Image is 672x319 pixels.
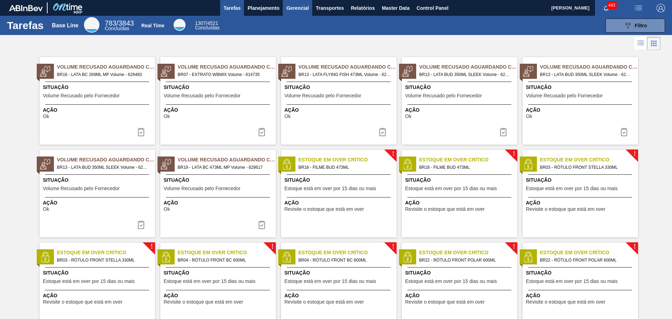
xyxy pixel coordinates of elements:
span: Gerencial [286,4,309,12]
img: status [402,159,413,169]
span: Control Panel [416,4,448,12]
span: Transportes [316,4,344,12]
span: Revisite o estoque que está em over [526,207,605,212]
span: Ação [164,292,274,299]
span: Ação [164,106,274,114]
img: status [523,66,533,77]
div: Real Time [195,21,219,30]
div: Base Line [52,22,78,29]
img: icon-task-complete [137,128,145,136]
span: BR13 - LATA FLYING FISH 473ML Volume - 629036 [299,71,391,78]
div: Visão em Lista [634,37,647,50]
span: Revisite o estoque que está em over [526,299,605,305]
img: status [40,66,50,77]
span: Revisite o estoque que está em over [164,299,243,305]
span: Ação [43,199,153,207]
span: Situação [43,176,153,184]
span: BR22 - RÓTULO FRONT POLAR 600ML [419,256,512,264]
span: Estoque em Over Crítico [540,156,638,164]
span: Estoque em Over Crítico [57,249,155,256]
span: ! [392,244,394,249]
span: Situação [164,84,274,91]
span: BR13 - LATA BUD 350ML SLEEK Volume - 628913 [57,164,149,171]
span: BR13 - LATA BUD 350ML SLEEK Volume - 628914 [419,71,512,78]
span: ! [271,244,273,249]
span: Ok [164,207,170,212]
div: Completar tarefa: 30360754 [133,125,149,139]
span: Ação [405,106,516,114]
img: icon-task-complete [499,128,507,136]
span: Estoque está em over por 15 dias ou mais [164,279,255,284]
button: icon-task-complete [253,125,270,139]
img: TNhmsLtSVTkK8tSr43FrP2fwEKptu5GPRR3wAAAABJRU5ErkJggg== [9,5,43,11]
span: Ação [43,106,153,114]
img: userActions [634,4,643,12]
span: Estoque está em over por 15 dias ou mais [526,186,618,191]
div: Base Line [84,17,99,33]
span: Volume Recusado Aguardando Ciência [178,63,276,71]
span: Ok [526,114,532,119]
img: icon-task-complete [258,128,266,136]
span: ! [150,244,153,249]
span: Ação [43,292,153,299]
button: Filtro [605,19,665,33]
img: status [281,159,292,169]
span: 783 [105,19,116,27]
img: icon-task-complete [378,128,387,136]
div: Completar tarefa: 30360762 [495,125,512,139]
img: status [402,252,413,262]
span: Estoque em Over Crítico [299,249,397,256]
span: Volume Recusado Aguardando Ciência [57,63,155,71]
span: Ok [43,114,49,119]
span: 1307 [195,20,206,26]
span: Ação [526,199,636,207]
span: Volume Recusado pelo Fornecedor [43,186,120,191]
span: Estoque em Over Crítico [419,249,517,256]
img: status [523,252,533,262]
span: Volume Recusado Aguardando Ciência [419,63,517,71]
img: status [523,159,533,169]
span: Situação [526,84,636,91]
span: Planejamento [247,4,279,12]
div: Completar tarefa: 30360763 [616,125,632,139]
div: Real Time [174,19,185,31]
span: BR03 - RÓTULO FRONT STELLA 330ML [540,164,632,171]
span: Estoque em Over Crítico [299,156,397,164]
span: Ação [405,292,516,299]
button: icon-task-complete [253,218,270,232]
div: Completar tarefa: 30361290 [253,218,270,232]
span: Estoque em Over Crítico [540,249,638,256]
span: Situação [526,269,636,277]
span: ! [633,244,636,249]
span: Volume Recusado pelo Fornecedor [405,93,482,98]
span: BR13 - LATA BUD 350ML SLEEK Volume - 628912 [540,71,632,78]
span: BR22 - RÓTULO FRONT POLAR 600ML [540,256,632,264]
span: Ação [285,106,395,114]
span: Ok [285,114,291,119]
span: Revisite o estoque que está em over [285,299,364,305]
img: status [40,159,50,169]
img: status [161,66,171,77]
button: Notificações [595,3,617,13]
span: Ação [164,199,274,207]
span: Situação [164,269,274,277]
span: Volume Recusado pelo Fornecedor [164,93,240,98]
button: icon-task-complete [495,125,512,139]
span: Concluídas [195,25,219,30]
span: BR07 - EXTRATO WBMIX Volume - 614735 [178,71,270,78]
span: BR18 - FILME BUD 473ML [299,164,391,171]
img: status [161,159,171,169]
span: ! [392,151,394,157]
img: icon-task-complete [620,128,628,136]
img: status [40,252,50,262]
span: Revisite o estoque que está em over [405,299,485,305]
button: icon-task-complete [133,125,149,139]
span: ! [513,151,515,157]
span: Revisite o estoque que está em over [43,299,122,305]
span: Volume Recusado Aguardando Ciência [178,156,276,164]
button: icon-task-complete [616,125,632,139]
span: BR19 - LATA BC 473ML MP Volume - 629617 [178,164,270,171]
span: Ação [405,199,516,207]
span: Estoque está em over por 15 dias ou mais [405,186,497,191]
span: BR03 - RÓTULO FRONT STELLA 330ML [57,256,149,264]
